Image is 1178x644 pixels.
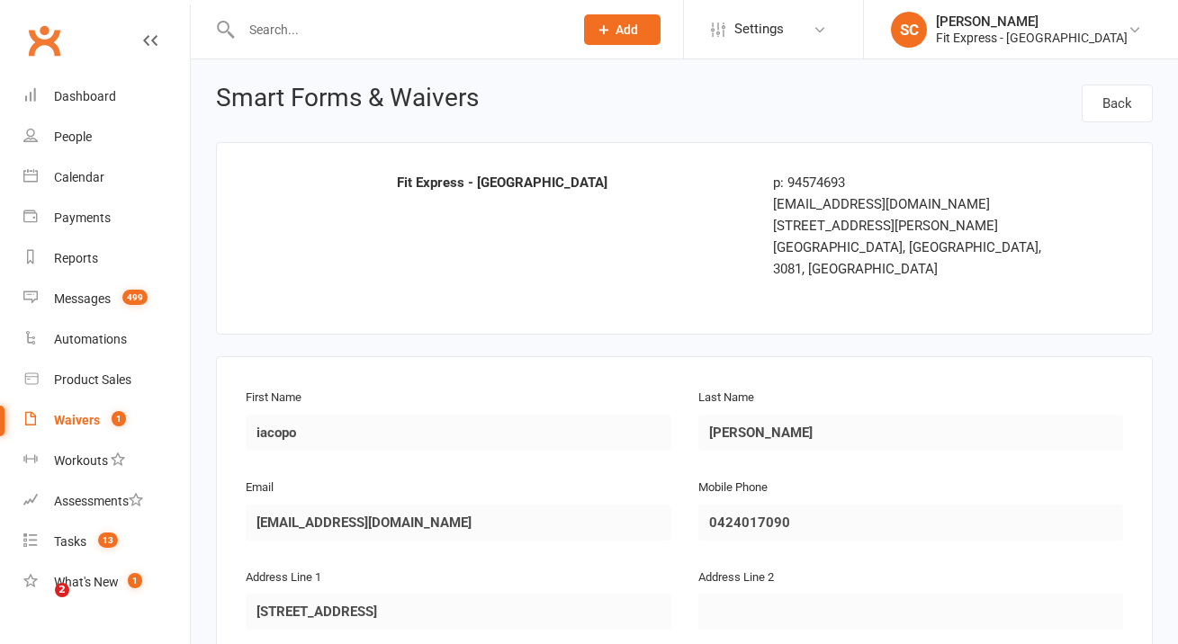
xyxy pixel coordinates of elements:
a: Assessments [23,481,190,522]
div: SC [891,12,927,48]
a: Messages 499 [23,279,190,319]
a: Tasks 13 [23,522,190,562]
span: 1 [112,411,126,426]
span: Add [616,22,638,37]
div: Messages [54,291,111,306]
div: [PERSON_NAME] [936,13,1128,30]
span: 499 [122,290,148,305]
div: People [54,130,92,144]
div: Fit Express - [GEOGRAPHIC_DATA] [936,30,1128,46]
span: 2 [55,583,69,597]
div: Payments [54,210,111,225]
h1: Smart Forms & Waivers [216,85,479,117]
a: Calendar [23,157,190,198]
label: First Name [246,389,301,407]
div: p: 94574693 [773,172,1048,193]
div: Automations [54,332,127,346]
a: Reports [23,238,190,279]
div: Reports [54,251,98,265]
a: Workouts [23,441,190,481]
span: 13 [98,532,118,548]
div: Workouts [54,453,108,468]
label: Email [246,479,274,497]
a: Back [1082,85,1153,122]
a: Clubworx [22,18,67,63]
iframe: Intercom live chat [18,583,61,626]
a: Product Sales [23,360,190,400]
input: Search... [236,17,561,42]
label: Mobile Phone [698,479,768,497]
div: Assessments [54,494,143,508]
label: Last Name [698,389,754,407]
button: Add [584,14,661,45]
div: [GEOGRAPHIC_DATA], [GEOGRAPHIC_DATA], 3081, [GEOGRAPHIC_DATA] [773,237,1048,280]
a: Automations [23,319,190,360]
div: Tasks [54,534,86,549]
label: Address Line 2 [698,568,774,587]
div: Calendar [54,170,104,184]
div: Product Sales [54,372,131,387]
div: [EMAIL_ADDRESS][DOMAIN_NAME] [773,193,1048,215]
span: 1 [128,573,142,588]
a: People [23,117,190,157]
strong: Fit Express - [GEOGRAPHIC_DATA] [397,174,607,191]
span: Settings [734,9,784,49]
a: Payments [23,198,190,238]
a: Waivers 1 [23,400,190,441]
a: What's New1 [23,562,190,603]
a: Dashboard [23,76,190,117]
div: Waivers [54,413,100,427]
div: [STREET_ADDRESS][PERSON_NAME] [773,215,1048,237]
div: Dashboard [54,89,116,103]
div: What's New [54,575,119,589]
label: Address Line 1 [246,568,321,587]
